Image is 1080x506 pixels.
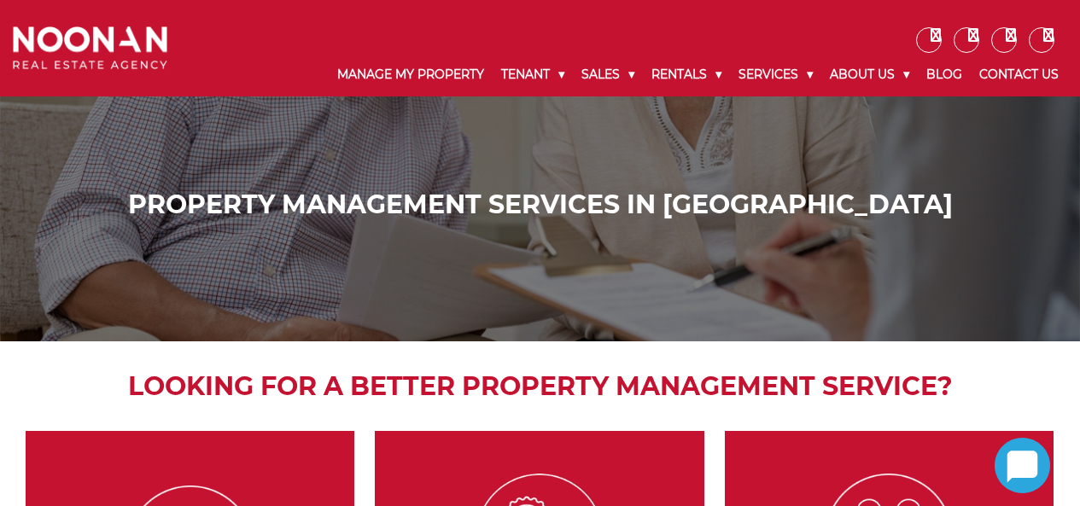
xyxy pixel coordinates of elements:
[493,53,573,96] a: Tenant
[329,53,493,96] a: Manage My Property
[17,189,1063,220] h1: Property Management Services in [GEOGRAPHIC_DATA]
[573,53,643,96] a: Sales
[17,367,1063,405] h2: Looking for a better property management service?
[918,53,971,96] a: Blog
[13,26,167,69] img: Noonan Real Estate Agency
[971,53,1067,96] a: Contact Us
[730,53,821,96] a: Services
[643,53,730,96] a: Rentals
[821,53,918,96] a: About Us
